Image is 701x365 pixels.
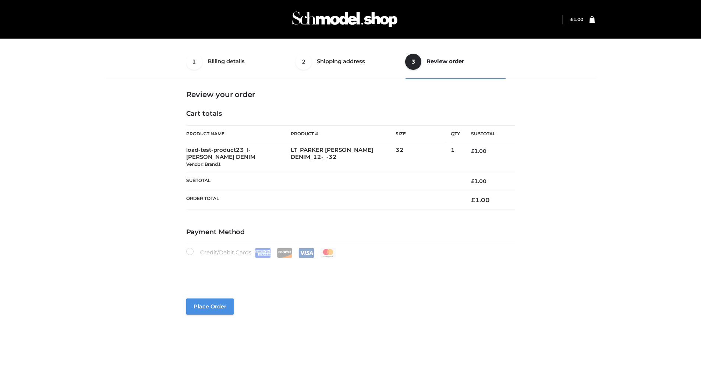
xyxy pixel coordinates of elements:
[471,178,486,185] bdi: 1.00
[460,126,515,142] th: Subtotal
[290,5,400,34] img: Schmodel Admin 964
[570,17,583,22] a: £1.00
[185,256,514,283] iframe: Secure payment input frame
[451,142,460,172] td: 1
[291,142,396,172] td: LT_PARKER [PERSON_NAME] DENIM_12-_-32
[186,125,291,142] th: Product Name
[471,196,490,204] bdi: 1.00
[291,125,396,142] th: Product #
[186,298,234,315] button: Place order
[570,17,573,22] span: £
[396,142,451,172] td: 32
[255,248,271,258] img: Amex
[451,125,460,142] th: Qty
[186,172,460,190] th: Subtotal
[471,148,474,154] span: £
[471,148,486,154] bdi: 1.00
[186,110,515,118] h4: Cart totals
[570,17,583,22] bdi: 1.00
[186,190,460,210] th: Order Total
[320,248,336,258] img: Mastercard
[298,248,314,258] img: Visa
[471,196,475,204] span: £
[186,161,221,167] small: Vendor: Brand1
[186,142,291,172] td: load-test-product23_l-[PERSON_NAME] DENIM
[471,178,474,185] span: £
[277,248,293,258] img: Discover
[186,228,515,236] h4: Payment Method
[396,126,447,142] th: Size
[186,90,515,99] h3: Review your order
[186,248,337,258] label: Credit/Debit Cards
